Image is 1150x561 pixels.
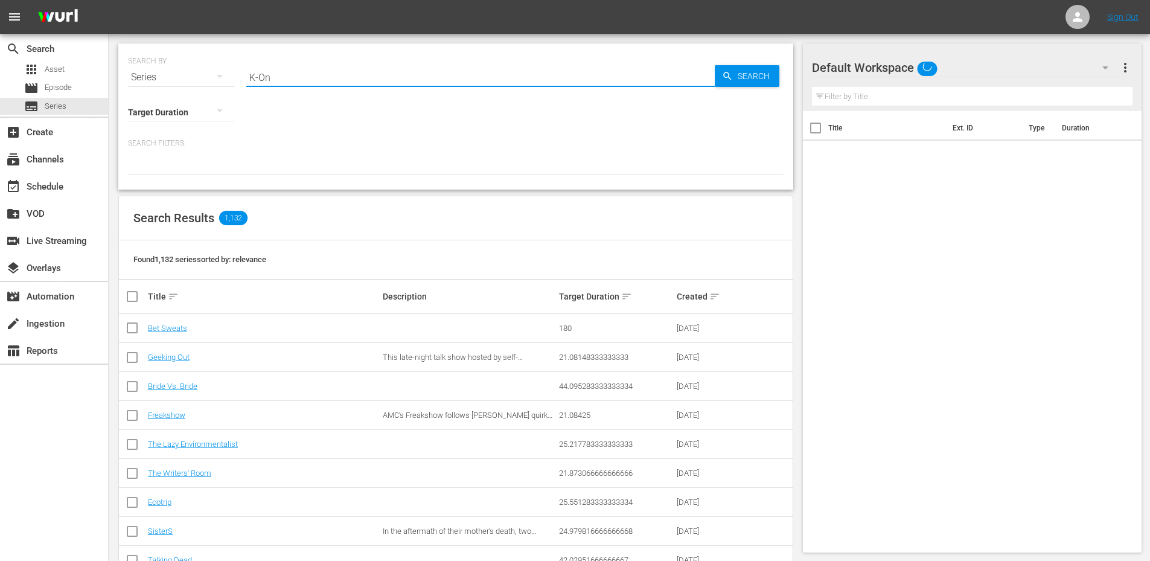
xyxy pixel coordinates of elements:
[45,63,65,75] span: Asset
[6,344,21,358] span: Reports
[559,498,673,507] div: 25.551283333333334
[6,179,21,194] span: Schedule
[1021,111,1055,145] th: Type
[6,42,21,56] span: Search
[677,411,732,420] div: [DATE]
[24,62,39,77] span: Asset
[6,261,21,275] span: Overlays
[24,81,39,95] span: Episode
[128,138,784,149] p: Search Filters:
[148,498,171,507] a: Ecotrip
[1118,53,1132,82] button: more_vert
[133,255,266,264] span: Found 1,132 series sorted by: relevance
[677,324,732,333] div: [DATE]
[45,82,72,94] span: Episode
[148,353,190,362] a: Geeking Out
[6,125,21,139] span: Create
[148,289,379,304] div: Title
[621,291,632,302] span: sort
[812,51,1120,85] div: Default Workspace
[1107,12,1139,22] a: Sign Out
[677,498,732,507] div: [DATE]
[559,353,673,362] div: 21.08148333333333
[148,469,211,478] a: The Writers' Room
[828,111,945,145] th: Title
[6,316,21,331] span: Ingestion
[24,99,39,114] span: Series
[383,411,552,429] span: AMC's Freakshow follows [PERSON_NAME] quirky family business - the Venice Beach Freakshow.
[559,324,673,333] div: 180
[148,440,238,449] a: The Lazy Environmentalist
[6,289,21,304] span: Automation
[6,234,21,248] span: Live Streaming
[148,382,197,391] a: Bride Vs. Bride
[677,382,732,391] div: [DATE]
[677,353,732,362] div: [DATE]
[709,291,720,302] span: sort
[383,353,548,389] span: This late-night talk show hosted by self-proclaimed geeks [PERSON_NAME] and [PERSON_NAME], explor...
[559,469,673,478] div: 21.873066666666666
[559,527,673,536] div: 24.979816666666668
[677,440,732,449] div: [DATE]
[383,292,555,301] div: Description
[945,111,1022,145] th: Ext. ID
[148,527,173,536] a: SisterS
[128,60,234,94] div: Series
[677,469,732,478] div: [DATE]
[168,291,179,302] span: sort
[677,289,732,304] div: Created
[45,100,66,112] span: Series
[733,65,779,87] span: Search
[383,527,554,545] span: In the aftermath of their mother's death, two sisters struggle through grief and find themselves.
[6,152,21,167] span: Channels
[1055,111,1127,145] th: Duration
[677,527,732,536] div: [DATE]
[7,10,22,24] span: menu
[133,211,214,225] span: Search Results
[559,382,673,391] div: 44.095283333333334
[715,65,779,87] button: Search
[1118,60,1132,75] span: more_vert
[148,411,185,420] a: Freakshow
[219,211,248,225] span: 1,132
[559,440,673,449] div: 25.217783333333333
[6,207,21,221] span: VOD
[559,289,673,304] div: Target Duration
[29,3,87,31] img: ans4CAIJ8jUAAAAAAAAAAAAAAAAAAAAAAAAgQb4GAAAAAAAAAAAAAAAAAAAAAAAAJMjXAAAAAAAAAAAAAAAAAAAAAAAAgAT5G...
[148,324,187,333] a: Bet Sweats
[559,411,673,420] div: 21.08425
